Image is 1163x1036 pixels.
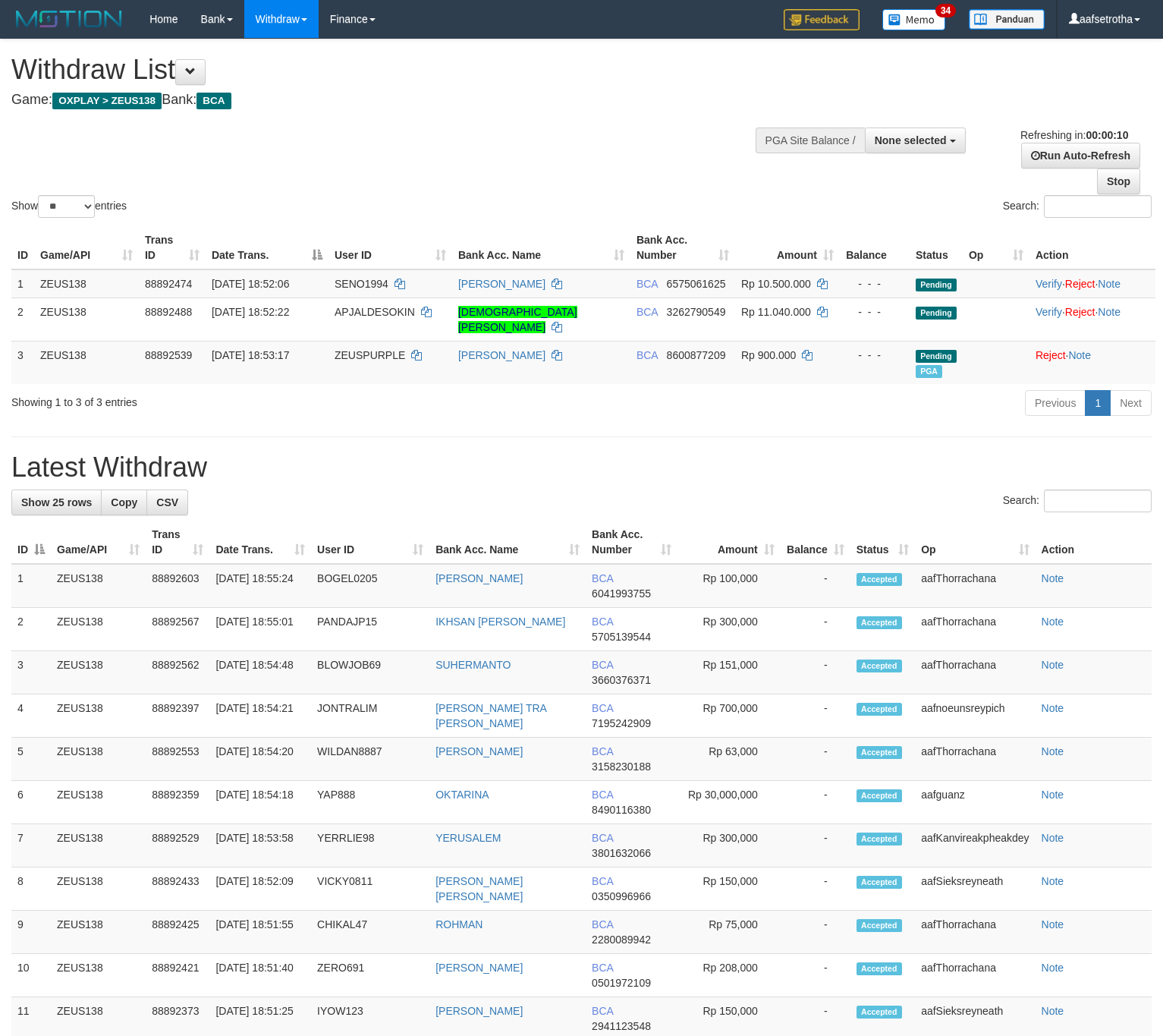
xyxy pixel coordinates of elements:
[1042,875,1064,887] a: Note
[11,389,473,410] div: Showing 1 to 3 of 3 entries
[915,868,1035,911] td: aafSieksreyneath
[1044,195,1152,218] input: Search:
[335,278,388,290] span: SENO1994
[741,306,811,318] span: Rp 11.040.000
[1036,521,1152,564] th: Action
[311,694,429,738] td: JONTRALIM
[592,962,613,974] span: BCA
[592,616,613,628] span: BCA
[311,521,429,564] th: User ID: activate to sort column ascending
[741,349,796,361] span: Rp 900.000
[741,278,811,290] span: Rp 10.500.000
[206,226,328,269] th: Date Trans.: activate to sort column descending
[677,608,780,651] td: Rp 300,000
[11,490,102,515] a: Show 25 rows
[916,279,957,291] span: Pending
[209,781,311,824] td: [DATE] 18:54:18
[677,738,780,781] td: Rp 63,000
[592,804,651,816] span: Copy 8490116380 to clipboard
[857,833,902,845] span: Accepted
[1003,490,1152,512] label: Search:
[592,789,613,801] span: BCA
[146,608,209,651] td: 88892567
[52,93,162,109] span: OXPLAY > ZEUS138
[196,93,231,109] span: BCA
[915,521,1035,564] th: Op: activate to sort column ascending
[592,875,613,887] span: BCA
[1042,616,1064,628] a: Note
[209,868,311,911] td: [DATE] 18:52:09
[1044,490,1152,512] input: Search:
[11,298,34,341] td: 2
[840,226,910,269] th: Balance
[592,659,613,671] span: BCA
[435,572,523,584] a: [PERSON_NAME]
[51,564,146,608] td: ZEUS138
[857,703,902,716] span: Accepted
[435,702,546,729] a: [PERSON_NAME] TRA [PERSON_NAME]
[146,954,209,997] td: 88892421
[435,1005,523,1017] a: [PERSON_NAME]
[11,521,51,564] th: ID: activate to sort column descending
[781,694,850,738] td: -
[857,876,902,889] span: Accepted
[101,490,147,515] a: Copy
[435,832,501,844] a: YERUSALEM
[1068,349,1091,361] a: Note
[1020,129,1128,141] span: Refreshing in:
[586,521,677,564] th: Bank Acc. Number: activate to sort column ascending
[458,278,545,290] a: [PERSON_NAME]
[146,521,209,564] th: Trans ID: activate to sort column ascending
[857,573,902,586] span: Accepted
[677,781,780,824] td: Rp 30,000,000
[915,911,1035,954] td: aafThorrachana
[34,226,139,269] th: Game/API: activate to sort column ascending
[146,911,209,954] td: 88892425
[910,226,963,269] th: Status
[146,490,188,515] a: CSV
[916,307,957,320] span: Pending
[209,651,311,694] td: [DATE] 18:54:48
[11,195,127,218] label: Show entries
[592,745,613,757] span: BCA
[435,918,482,931] a: ROHMAN
[452,226,630,269] th: Bank Acc. Name: activate to sort column ascending
[781,608,850,651] td: -
[11,341,34,384] td: 3
[311,824,429,868] td: YERRLIE98
[857,919,902,932] span: Accepted
[630,226,735,269] th: Bank Acc. Number: activate to sort column ascending
[781,738,850,781] td: -
[429,521,586,564] th: Bank Acc. Name: activate to sort column ascending
[111,496,137,509] span: Copy
[1042,745,1064,757] a: Note
[311,608,429,651] td: PANDAJP15
[1025,390,1086,416] a: Previous
[1042,702,1064,714] a: Note
[51,781,146,824] td: ZEUS138
[915,564,1035,608] td: aafThorrachana
[781,564,850,608] td: -
[857,1006,902,1019] span: Accepted
[592,977,651,989] span: Copy 0501972109 to clipboard
[781,868,850,911] td: -
[209,564,311,608] td: [DATE] 18:55:24
[592,674,651,686] span: Copy 3660376371 to clipboard
[328,226,452,269] th: User ID: activate to sort column ascending
[781,651,850,694] td: -
[781,911,850,954] td: -
[1042,572,1064,584] a: Note
[677,564,780,608] td: Rp 100,000
[311,911,429,954] td: CHIKAL47
[146,694,209,738] td: 88892397
[846,276,904,291] div: - - -
[592,832,613,844] span: BCA
[209,521,311,564] th: Date Trans.: activate to sort column ascending
[637,278,658,290] span: BCA
[146,564,209,608] td: 88892603
[850,521,915,564] th: Status: activate to sort column ascending
[781,521,850,564] th: Balance: activate to sort column ascending
[916,350,957,363] span: Pending
[11,694,51,738] td: 4
[857,962,902,975] span: Accepted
